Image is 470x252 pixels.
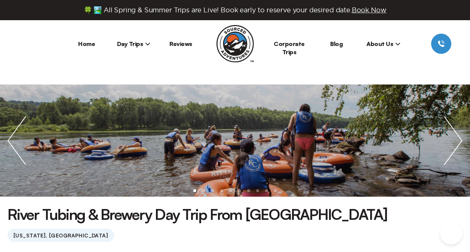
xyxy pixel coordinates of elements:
li: slide item 10 [274,189,277,192]
a: Reviews [169,40,192,47]
span: 🍀 🏞️ All Spring & Summer Trips are Live! Book early to reserve your desired date. [84,6,387,14]
span: [US_STATE], [GEOGRAPHIC_DATA] [7,229,114,242]
a: Blog [330,40,342,47]
li: slide item 4 [220,189,223,192]
li: slide item 2 [202,189,205,192]
li: slide item 6 [238,189,241,192]
li: slide item 5 [229,189,232,192]
li: slide item 1 [193,189,196,192]
a: Home [78,40,95,47]
li: slide item 7 [247,189,250,192]
span: Book Now [352,6,387,13]
a: Corporate Trips [274,40,305,56]
span: Day Trips [117,40,151,47]
li: slide item 9 [265,189,268,192]
h1: River Tubing & Brewery Day Trip From [GEOGRAPHIC_DATA] [7,204,387,224]
span: About Us [366,40,400,47]
img: Sourced Adventures company logo [216,25,254,62]
li: slide item 3 [211,189,214,192]
li: slide item 8 [256,189,259,192]
iframe: Help Scout Beacon - Open [440,222,463,245]
img: next slide / item [436,84,470,197]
